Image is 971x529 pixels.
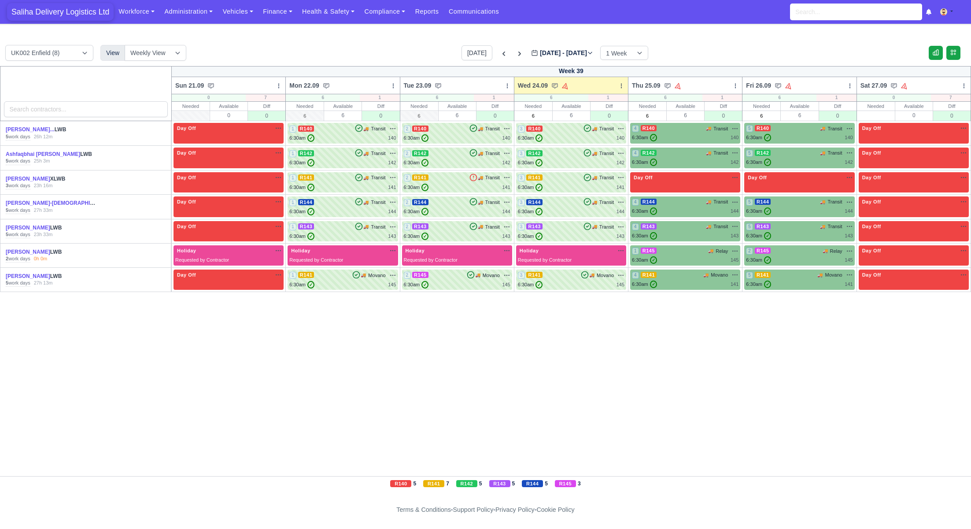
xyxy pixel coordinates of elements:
[297,3,360,20] a: Health & Safety
[518,81,548,90] span: Wed 24.09
[478,174,483,181] span: 🚚
[823,248,828,254] span: 🚚
[412,174,428,181] span: R141
[478,199,483,206] span: 🚚
[518,208,543,215] div: 6:30am
[175,81,204,90] span: Sun 21.09
[6,182,30,189] div: work days
[396,506,450,513] a: Terms & Conditions
[404,159,429,166] div: 6:30am
[632,134,657,141] div: 6:30am
[591,102,628,111] div: Diff
[453,506,494,513] a: Support Policy
[816,94,856,101] div: 1
[764,232,771,240] span: ✓
[159,3,218,20] a: Administration
[502,208,510,215] div: 144
[518,159,543,166] div: 6:30am
[632,159,657,166] div: 6:30am
[289,208,314,215] div: 6:30am
[514,94,588,101] div: 6
[518,184,543,191] div: 6:30am
[650,232,657,240] span: ✓
[755,223,771,229] span: R143
[175,199,198,205] span: Day Off
[746,150,753,157] span: 5
[827,223,842,230] span: Transit
[34,231,53,238] div: 23h 33m
[599,199,614,206] span: Transit
[363,199,369,206] span: 🚚
[927,487,971,529] iframe: Chat Widget
[617,208,624,215] div: 144
[592,223,597,230] span: 🚚
[742,94,816,101] div: 6
[742,102,780,111] div: Needed
[845,159,853,166] div: 142
[599,125,614,133] span: Transit
[933,102,971,111] div: Diff
[731,159,738,166] div: 142
[553,102,590,111] div: Available
[845,134,853,141] div: 140
[502,184,510,191] div: 141
[667,111,704,120] div: 6
[6,256,8,261] strong: 2
[731,207,738,215] div: 144
[289,184,314,191] div: 6:30am
[746,199,753,206] span: 5
[518,199,525,206] span: 3
[324,102,362,111] div: Available
[518,126,525,133] span: 3
[755,248,771,254] span: R145
[210,102,247,111] div: Available
[526,126,543,132] span: R140
[421,134,428,142] span: ✓
[404,199,411,206] span: 2
[289,174,296,181] span: 1
[845,232,853,240] div: 143
[716,248,728,255] span: Relay
[599,174,614,181] span: Transit
[526,174,543,181] span: R141
[535,208,543,215] span: ✓
[404,248,427,254] span: Holiday
[404,208,429,215] div: 6:30am
[404,126,411,133] span: 2
[6,176,50,182] a: [PERSON_NAME]
[597,272,614,279] span: Movano
[702,94,742,101] div: 1
[895,111,933,120] div: 0
[439,102,476,111] div: Available
[175,150,198,156] span: Day Off
[553,111,590,120] div: 6
[476,111,514,121] div: 0
[731,232,738,240] div: 143
[526,199,543,205] span: R144
[617,184,624,191] div: 141
[632,232,657,240] div: 6:30am
[632,81,661,90] span: Thu 25.09
[588,94,628,101] div: 1
[502,159,510,166] div: 142
[6,248,97,256] div: LWB
[388,134,396,142] div: 140
[6,225,50,231] a: [PERSON_NAME]
[410,3,443,20] a: Reports
[617,233,624,240] div: 143
[421,159,428,166] span: ✓
[298,126,314,132] span: R140
[172,102,210,111] div: Needed
[6,232,8,237] strong: 5
[860,125,883,131] span: Day Off
[781,102,818,111] div: Available
[360,94,399,101] div: 1
[248,111,285,121] div: 0
[289,223,296,230] span: 1
[746,125,753,132] span: 5
[827,125,842,133] span: Transit
[764,207,771,215] span: ✓
[7,3,114,21] span: Saliha Delivery Logistics Ltd
[289,233,314,240] div: 6:30am
[476,102,514,111] div: Diff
